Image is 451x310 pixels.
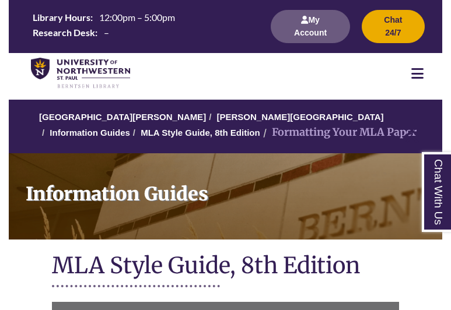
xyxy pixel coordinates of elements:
h1: MLA Style Guide, 8th Edition [52,251,398,282]
th: Library Hours: [28,11,95,24]
img: UNWSP Library Logo [31,58,130,89]
a: [GEOGRAPHIC_DATA][PERSON_NAME] [39,112,206,122]
li: Formatting Your MLA Paper [260,124,417,141]
button: My Account [271,10,349,43]
button: Chat 24/7 [362,10,425,43]
span: – [104,27,109,38]
a: Chat 24/7 [362,27,425,37]
a: Information Guides [50,128,130,138]
span: 12:00pm – 5:00pm [99,12,175,23]
th: Research Desk: [28,26,99,38]
a: Back to Top [404,128,448,144]
a: Hours Today [28,11,257,42]
a: My Account [271,27,349,37]
table: Hours Today [28,11,257,41]
h1: Information Guides [18,153,442,224]
a: [PERSON_NAME][GEOGRAPHIC_DATA] [216,112,383,122]
a: MLA Style Guide, 8th Edition [141,128,260,138]
a: Information Guides [9,153,442,239]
